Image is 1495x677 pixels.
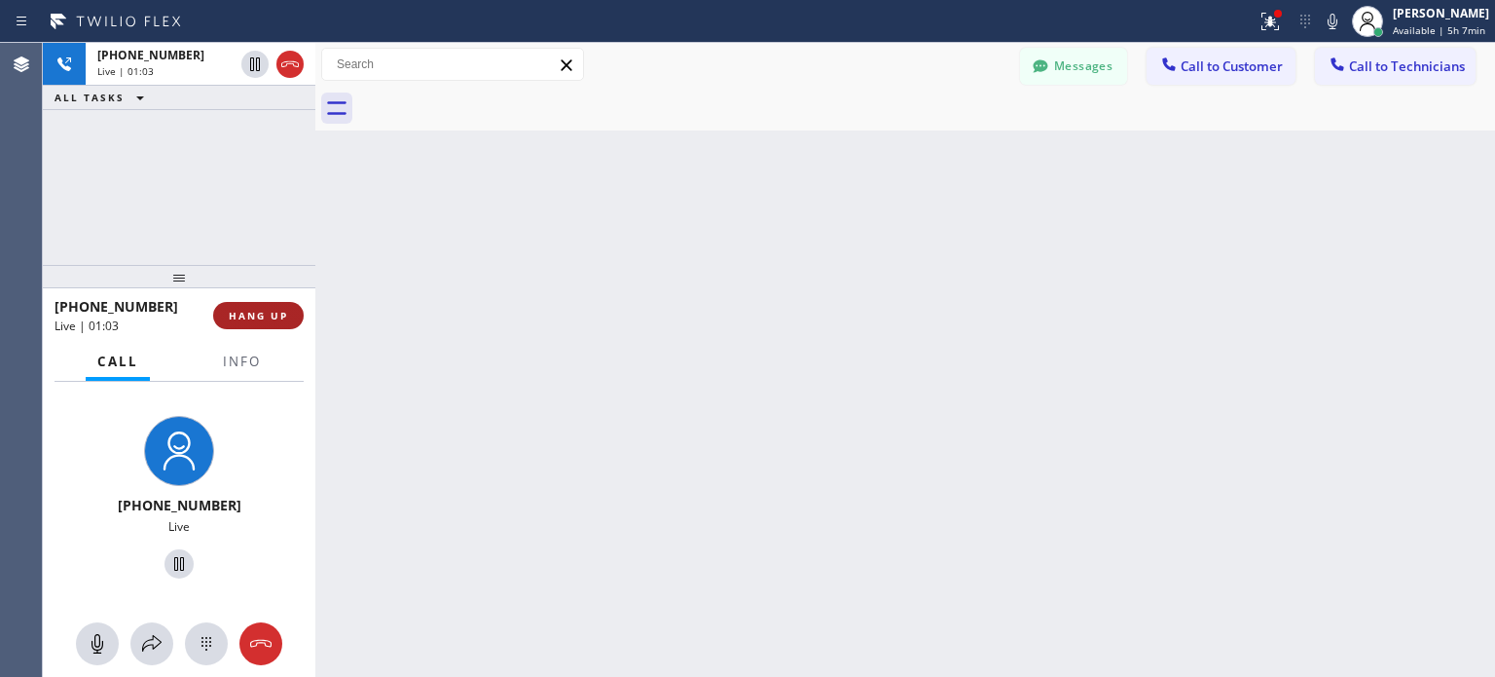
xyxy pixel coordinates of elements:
span: [PHONE_NUMBER] [97,47,204,63]
span: [PHONE_NUMBER] [118,496,241,514]
button: Hang up [276,51,304,78]
button: Open directory [130,622,173,665]
button: Messages [1020,48,1127,85]
button: HANG UP [213,302,304,329]
span: [PHONE_NUMBER] [55,297,178,316]
button: Info [211,343,273,381]
button: Call to Customer [1147,48,1295,85]
button: ALL TASKS [43,86,164,109]
input: Search [322,49,583,80]
span: Call to Technicians [1349,57,1465,75]
span: Live [168,518,190,535]
button: Open dialpad [185,622,228,665]
span: HANG UP [229,309,288,322]
button: Hang up [239,622,282,665]
span: Available | 5h 7min [1393,23,1485,37]
button: Call [86,343,150,381]
span: Call to Customer [1181,57,1283,75]
span: ALL TASKS [55,91,125,104]
button: Hold Customer [241,51,269,78]
span: Call [97,353,138,370]
button: Mute [76,622,119,665]
div: [PERSON_NAME] [1393,5,1489,21]
span: Info [223,353,261,370]
button: Mute [1319,8,1346,35]
button: Hold Customer [164,549,194,579]
span: Live | 01:03 [55,318,119,334]
button: Call to Technicians [1315,48,1476,85]
span: Live | 01:03 [97,64,154,78]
